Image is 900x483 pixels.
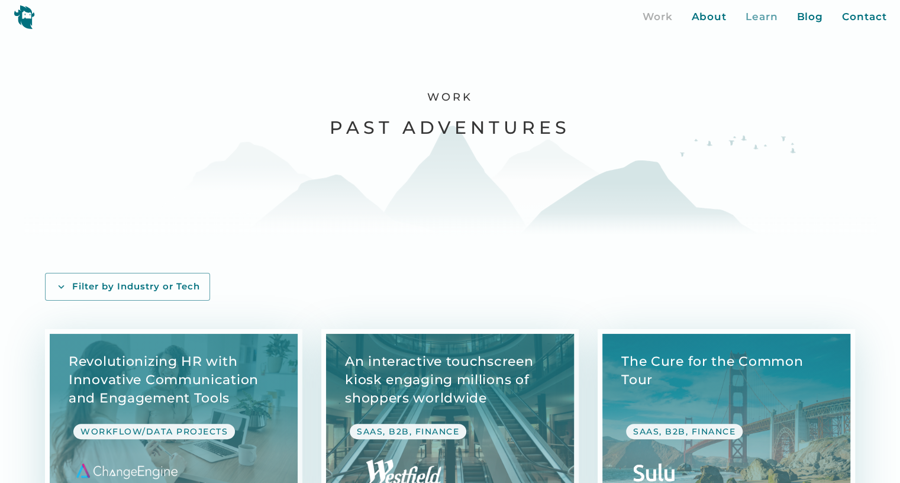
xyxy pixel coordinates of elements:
h2: Past Adventures [330,116,570,139]
img: yeti logo icon [14,5,35,29]
a: Learn [746,9,778,25]
a: Contact [842,9,886,25]
a: About [691,9,727,25]
a: Blog [796,9,823,25]
h1: Work [427,91,473,104]
div: Filter by Industry or Tech [72,281,200,293]
a: Filter by Industry or Tech [45,273,210,301]
a: Work [643,9,673,25]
